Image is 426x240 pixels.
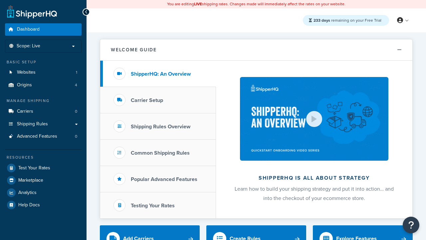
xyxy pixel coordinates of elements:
[18,202,40,208] span: Help Docs
[235,185,394,202] span: Learn how to build your shipping strategy and put it into action… and into the checkout of your e...
[131,176,197,182] h3: Popular Advanced Features
[76,70,77,75] span: 1
[5,130,82,143] a: Advanced Features0
[131,203,175,209] h3: Testing Your Rates
[18,190,37,196] span: Analytics
[75,134,77,139] span: 0
[17,134,57,139] span: Advanced Features
[17,27,40,32] span: Dashboard
[5,66,82,79] a: Websites1
[75,109,77,114] span: 0
[5,174,82,186] a: Marketplace
[131,97,163,103] h3: Carrier Setup
[240,77,388,161] img: ShipperHQ is all about strategy
[5,105,82,118] li: Carriers
[100,39,412,61] button: Welcome Guide
[403,217,419,233] button: Open Resource Center
[5,118,82,130] a: Shipping Rules
[5,98,82,104] div: Manage Shipping
[5,66,82,79] li: Websites
[17,43,40,49] span: Scope: Live
[131,71,191,77] h3: ShipperHQ: An Overview
[18,178,43,183] span: Marketplace
[5,79,82,91] a: Origins4
[5,79,82,91] li: Origins
[194,1,202,7] b: LIVE
[234,175,395,181] h2: ShipperHQ is all about strategy
[131,124,190,130] h3: Shipping Rules Overview
[17,70,36,75] span: Websites
[5,187,82,199] a: Analytics
[17,109,33,114] span: Carriers
[131,150,190,156] h3: Common Shipping Rules
[5,155,82,160] div: Resources
[75,82,77,88] span: 4
[5,23,82,36] a: Dashboard
[314,17,330,23] strong: 233 days
[5,130,82,143] li: Advanced Features
[18,165,50,171] span: Test Your Rates
[5,59,82,65] div: Basic Setup
[5,199,82,211] a: Help Docs
[17,82,32,88] span: Origins
[314,17,381,23] span: remaining on your Free Trial
[5,105,82,118] a: Carriers0
[17,121,48,127] span: Shipping Rules
[5,162,82,174] a: Test Your Rates
[111,47,157,52] h2: Welcome Guide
